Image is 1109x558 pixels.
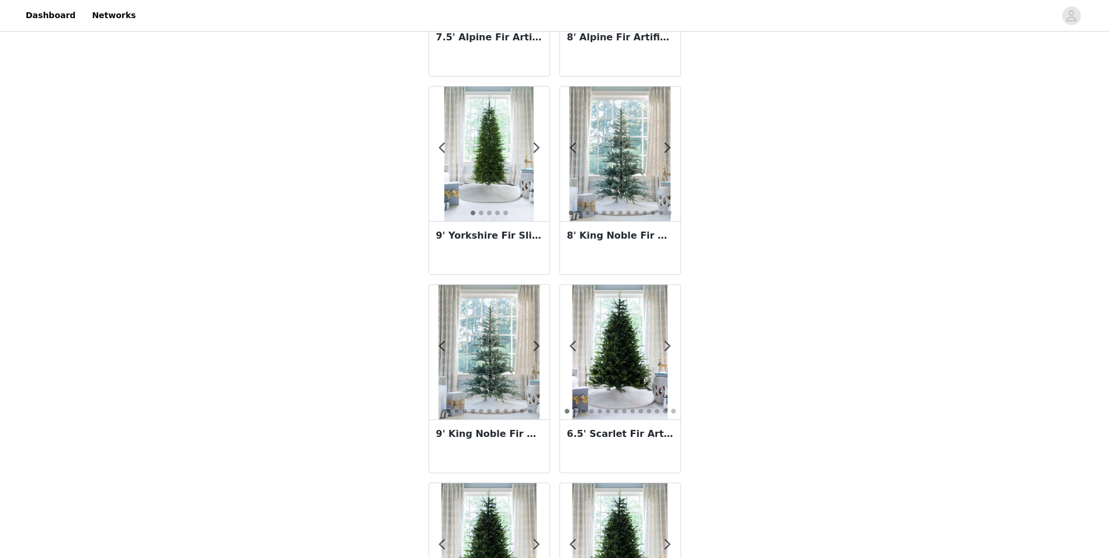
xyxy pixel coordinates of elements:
[662,408,668,414] button: 13
[601,210,607,216] button: 5
[436,229,543,243] h3: 9' Yorkshire Fir Slim Artificial Christmas Tree Unlit
[642,210,648,216] button: 10
[613,408,619,414] button: 7
[503,210,509,216] button: 5
[85,2,143,29] a: Networks
[593,210,599,216] button: 4
[576,210,582,216] button: 2
[621,408,627,414] button: 8
[436,427,543,441] h3: 9' King Noble Fir Artificial Christmas Tree Unlit
[609,210,615,216] button: 6
[581,408,586,414] button: 3
[572,408,578,414] button: 2
[585,210,590,216] button: 3
[569,87,671,221] img: King of Christmas 8' King Noble Fir Artificial Christmas Tree Unlit
[671,408,676,414] button: 14
[519,408,525,414] button: 10
[495,210,500,216] button: 4
[470,408,476,414] button: 4
[568,210,574,216] button: 1
[589,408,595,414] button: 4
[470,210,476,216] button: 1
[511,408,517,414] button: 9
[646,408,652,414] button: 11
[567,229,673,243] h3: 8' King Noble Fir Artificial Christmas Tree Unlit
[634,210,640,216] button: 9
[486,210,492,216] button: 3
[630,408,635,414] button: 9
[486,408,492,414] button: 6
[462,408,468,414] button: 3
[638,408,644,414] button: 10
[1066,6,1077,25] div: avatar
[567,30,673,44] h3: 8' Alpine Fir Artificial Christmas Tree Unlit
[478,408,484,414] button: 5
[438,285,540,419] img: King of Christmas 9' King Noble Fir Artificial Christmas Tree Unlit
[564,408,570,414] button: 1
[478,210,484,216] button: 2
[567,427,673,441] h3: 6.5' Scarlet Fir Artificial Christmas Tree Unlit
[527,408,533,414] button: 11
[597,408,603,414] button: 5
[658,210,664,216] button: 12
[626,210,631,216] button: 8
[503,408,509,414] button: 8
[436,30,543,44] h3: 7.5' Alpine Fir Artificial Christmas Tree Unlit
[654,408,660,414] button: 12
[444,87,534,221] img: King of Christmas 9' Yorkshire Fir Slim Artificial Christmas Tree Unlit
[650,210,656,216] button: 11
[454,408,460,414] button: 2
[445,408,451,414] button: 1
[495,408,500,414] button: 7
[617,210,623,216] button: 7
[572,285,668,419] img: King of Christmas 6.5' Scarlet Fir Artificial Christmas Tree Unlit
[666,210,672,216] button: 13
[19,2,82,29] a: Dashboard
[605,408,611,414] button: 6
